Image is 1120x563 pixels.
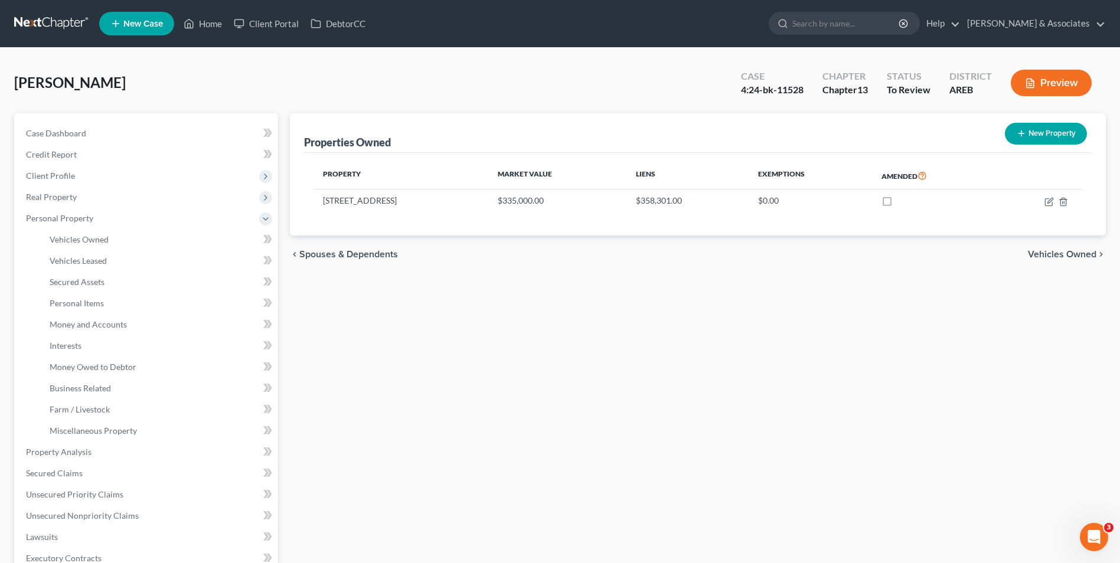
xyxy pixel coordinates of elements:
th: Market Value [488,162,626,189]
button: Preview [1011,70,1092,96]
div: AREB [949,83,992,97]
span: Money Owed to Debtor [50,362,136,372]
a: Case Dashboard [17,123,278,144]
th: Liens [626,162,749,189]
a: Client Portal [228,13,305,34]
a: Help [920,13,960,34]
a: Miscellaneous Property [40,420,278,441]
td: $335,000.00 [488,189,626,212]
button: Vehicles Owned chevron_right [1028,250,1106,259]
td: $0.00 [749,189,872,212]
td: $358,301.00 [626,189,749,212]
th: Exemptions [749,162,872,189]
a: Lawsuits [17,526,278,548]
div: Case [741,70,804,83]
a: Vehicles Owned [40,229,278,250]
button: chevron_left Spouses & Dependents [290,250,398,259]
span: Property Analysis [26,447,92,457]
span: Farm / Livestock [50,404,110,414]
span: 13 [857,84,868,95]
a: Vehicles Leased [40,250,278,271]
i: chevron_right [1096,250,1106,259]
a: Secured Claims [17,463,278,484]
span: Case Dashboard [26,128,86,138]
th: Property [314,162,488,189]
div: Properties Owned [304,135,391,149]
div: 4:24-bk-11528 [741,83,804,97]
span: Spouses & Dependents [299,250,398,259]
i: chevron_left [290,250,299,259]
a: Unsecured Nonpriority Claims [17,505,278,526]
span: Vehicles Owned [1028,250,1096,259]
div: Chapter [822,70,868,83]
a: Business Related [40,378,278,399]
a: Interests [40,335,278,356]
span: Client Profile [26,171,75,181]
input: Search by name... [792,12,900,34]
iframe: Intercom live chat [1080,523,1108,551]
span: Money and Accounts [50,319,127,329]
a: Money Owed to Debtor [40,356,278,378]
span: Personal Items [50,298,104,308]
span: Unsecured Priority Claims [26,489,123,499]
span: Vehicles Owned [50,234,109,244]
a: DebtorCC [305,13,371,34]
span: 3 [1104,523,1114,532]
span: Real Property [26,192,77,202]
a: Home [178,13,228,34]
span: New Case [123,19,163,28]
span: Unsecured Nonpriority Claims [26,510,139,521]
a: [PERSON_NAME] & Associates [961,13,1105,34]
span: Credit Report [26,149,77,159]
a: Money and Accounts [40,314,278,335]
span: Vehicles Leased [50,256,107,266]
th: Amended [872,162,993,189]
button: New Property [1005,123,1087,145]
div: To Review [887,83,930,97]
a: Unsecured Priority Claims [17,484,278,505]
a: Personal Items [40,293,278,314]
span: Business Related [50,383,111,393]
a: Credit Report [17,144,278,165]
span: Personal Property [26,213,93,223]
span: Lawsuits [26,532,58,542]
span: Executory Contracts [26,553,102,563]
a: Secured Assets [40,271,278,293]
a: Farm / Livestock [40,399,278,420]
span: Secured Claims [26,468,83,478]
div: Status [887,70,930,83]
td: [STREET_ADDRESS] [314,189,488,212]
a: Property Analysis [17,441,278,463]
div: District [949,70,992,83]
span: Interests [50,341,81,351]
span: Secured Assets [50,277,105,287]
div: Chapter [822,83,868,97]
span: [PERSON_NAME] [14,74,126,91]
span: Miscellaneous Property [50,425,137,436]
